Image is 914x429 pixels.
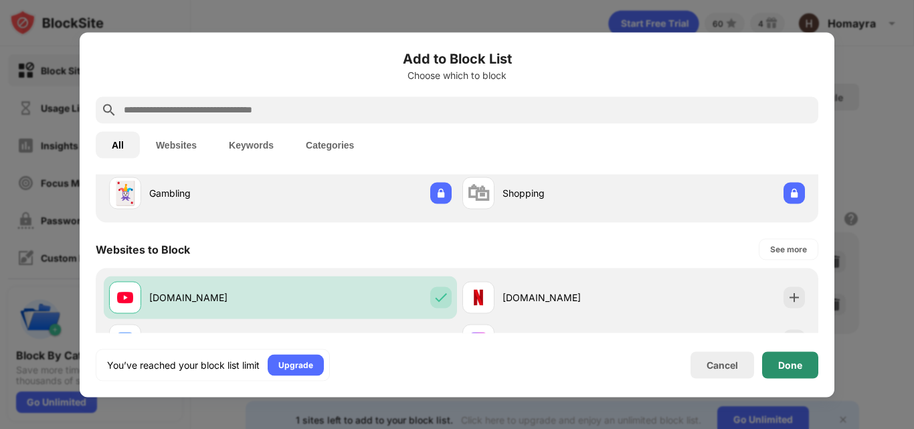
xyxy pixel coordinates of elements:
[117,332,133,348] img: favicons
[213,131,290,158] button: Keywords
[502,186,634,200] div: Shopping
[96,70,818,80] div: Choose which to block
[707,359,738,371] div: Cancel
[111,179,139,207] div: 🃏
[290,131,370,158] button: Categories
[96,48,818,68] h6: Add to Block List
[467,179,490,207] div: 🛍
[470,332,486,348] img: favicons
[278,358,313,371] div: Upgrade
[117,289,133,305] img: favicons
[140,131,213,158] button: Websites
[502,290,634,305] div: [DOMAIN_NAME]
[770,242,807,256] div: See more
[107,358,260,371] div: You’ve reached your block list limit
[96,131,140,158] button: All
[149,186,280,200] div: Gambling
[101,102,117,118] img: search.svg
[470,289,486,305] img: favicons
[149,290,280,305] div: [DOMAIN_NAME]
[96,242,190,256] div: Websites to Block
[778,359,802,370] div: Done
